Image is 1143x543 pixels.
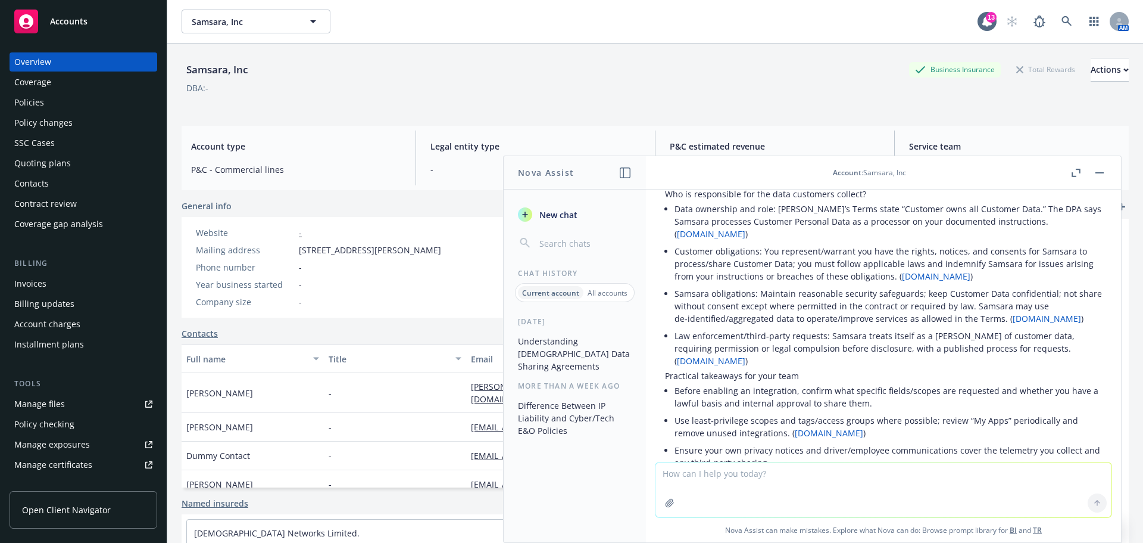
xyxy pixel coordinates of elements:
[537,209,577,221] span: New chat
[10,378,157,390] div: Tools
[10,476,157,495] a: Manage claims
[191,163,401,176] span: P&C - Commercial lines
[10,315,157,334] a: Account charges
[10,174,157,193] a: Contacts
[14,154,71,173] div: Quoting plans
[196,261,294,274] div: Phone number
[10,335,157,354] a: Installment plans
[182,10,330,33] button: Samsara, Inc
[537,235,632,252] input: Search chats
[674,327,1102,370] li: Law enforcement/third‑party requests: Samsara treats itself as a [PERSON_NAME] of customer data, ...
[10,113,157,132] a: Policy changes
[14,294,74,314] div: Billing updates
[196,244,294,256] div: Mailing address
[196,226,294,239] div: Website
[22,504,111,516] span: Open Client Navigator
[466,345,703,373] button: Email
[471,421,620,433] a: [EMAIL_ADDRESS][DOMAIN_NAME]
[182,327,218,340] a: Contacts
[10,257,157,269] div: Billing
[14,476,74,495] div: Manage claims
[670,140,880,153] span: P&C estimated revenue
[186,421,253,433] span: [PERSON_NAME]
[299,261,302,274] span: -
[833,167,861,178] span: Account
[909,62,1001,77] div: Business Insurance
[471,479,620,490] a: [EMAIL_ADDRESS][DOMAIN_NAME]
[10,294,157,314] a: Billing updates
[14,93,44,112] div: Policies
[194,528,360,539] a: [DEMOGRAPHIC_DATA] Networks Limited.
[504,268,646,278] div: Chat History
[14,395,65,414] div: Manage files
[674,243,1102,285] li: Customer obligations: You represent/warrant you have the rights, notices, and consents for Samsar...
[196,278,294,291] div: Year business started
[674,200,1102,243] li: Data ownership and role: [PERSON_NAME]’s Terms state “Customer owns all Customer Data.” The DPA s...
[186,353,306,365] div: Full name
[196,296,294,308] div: Company size
[795,427,863,439] a: [DOMAIN_NAME]
[10,73,157,92] a: Coverage
[10,435,157,454] a: Manage exposures
[471,381,675,405] a: [PERSON_NAME][EMAIL_ADDRESS][PERSON_NAME][DOMAIN_NAME]
[186,82,208,94] div: DBA: -
[10,455,157,474] a: Manage certificates
[14,335,84,354] div: Installment plans
[191,140,401,153] span: Account type
[299,227,302,238] a: -
[986,12,997,23] div: 13
[14,274,46,293] div: Invoices
[513,331,636,376] button: Understanding [DEMOGRAPHIC_DATA] Data Sharing Agreements
[522,288,579,298] p: Current account
[10,134,157,153] a: SSC Cases
[430,140,641,153] span: Legal entity type
[329,449,332,462] span: -
[329,421,332,433] span: -
[588,288,627,298] p: All accounts
[430,163,641,176] span: -
[14,215,103,234] div: Coverage gap analysis
[513,396,636,440] button: Difference Between IP Liability and Cyber/Tech E&O Policies
[10,215,157,234] a: Coverage gap analysis
[14,415,74,434] div: Policy checking
[504,317,646,327] div: [DATE]
[674,442,1102,471] li: Ensure your own privacy notices and driver/employee communications cover the telemetry you collec...
[677,228,745,240] a: [DOMAIN_NAME]
[14,174,49,193] div: Contacts
[10,5,157,38] a: Accounts
[1028,10,1051,33] a: Report a Bug
[674,412,1102,442] li: Use least‑privilege scopes and tags/access groups where possible; review “My Apps” periodically a...
[10,274,157,293] a: Invoices
[14,194,77,213] div: Contract review
[10,395,157,414] a: Manage files
[902,271,970,282] a: [DOMAIN_NAME]
[186,478,253,491] span: [PERSON_NAME]
[1013,313,1081,324] a: [DOMAIN_NAME]
[665,370,1102,382] p: Practical takeaways for your team
[10,194,157,213] a: Contract review
[1091,58,1129,82] button: Actions
[14,134,55,153] div: SSC Cases
[10,154,157,173] a: Quoting plans
[1010,62,1081,77] div: Total Rewards
[192,15,295,28] span: Samsara, Inc
[186,449,250,462] span: Dummy Contact
[329,478,332,491] span: -
[1091,58,1129,81] div: Actions
[909,140,1119,153] span: Service team
[14,435,90,454] div: Manage exposures
[674,382,1102,412] li: Before enabling an integration, confirm what specific fields/scopes are requested and whether you...
[10,52,157,72] a: Overview
[10,93,157,112] a: Policies
[50,17,88,26] span: Accounts
[182,497,248,510] a: Named insureds
[186,387,253,399] span: [PERSON_NAME]
[665,188,1102,200] p: Who is responsible for the data customers collect?
[14,73,51,92] div: Coverage
[1082,10,1106,33] a: Switch app
[677,355,745,367] a: [DOMAIN_NAME]
[513,204,636,225] button: New chat
[182,62,252,77] div: Samsara, Inc
[14,113,73,132] div: Policy changes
